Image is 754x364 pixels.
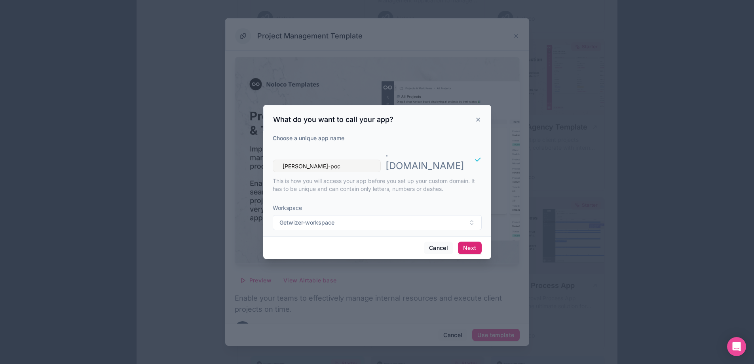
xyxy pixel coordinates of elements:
[386,147,464,172] p: . [DOMAIN_NAME]
[273,177,482,193] p: This is how you will access your app before you set up your custom domain. It has to be unique an...
[273,215,482,230] button: Select Button
[273,134,344,142] label: Choose a unique app name
[727,337,746,356] div: Open Intercom Messenger
[279,219,334,227] span: Getwizer-workspace
[458,242,481,254] button: Next
[273,115,393,124] h3: What do you want to call your app?
[424,242,453,254] button: Cancel
[273,204,482,212] span: Workspace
